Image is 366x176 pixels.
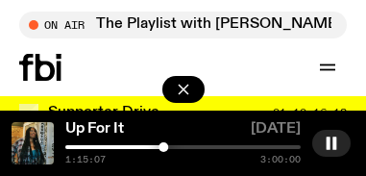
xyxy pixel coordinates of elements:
span: 1:15:07 [65,155,106,164]
h3: Supporter Drive [48,106,159,120]
span: 3:00:00 [260,155,301,164]
span: 01:10:16:18 [273,108,347,118]
span: [DATE] [251,122,301,141]
a: Up For It [65,121,124,137]
button: On AirThe Playlist with [PERSON_NAME] and [PERSON_NAME] [19,12,347,38]
img: Ify - a Brown Skin girl with black braided twists, looking up to the side with her tongue stickin... [12,122,54,164]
